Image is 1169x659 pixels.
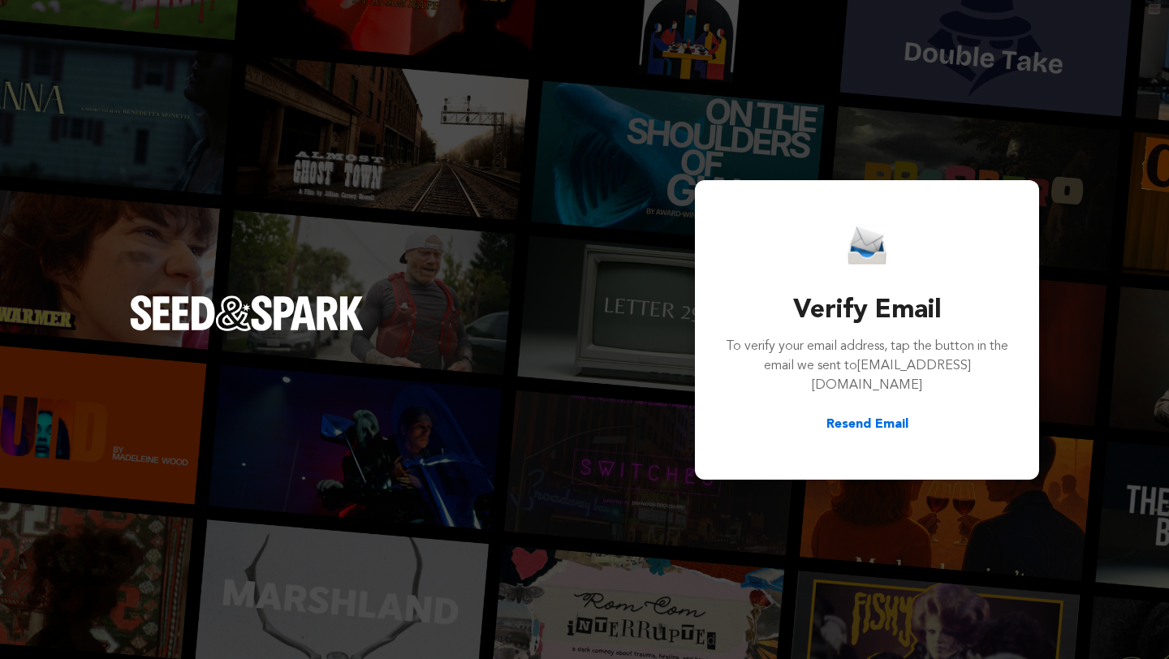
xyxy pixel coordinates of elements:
[130,295,364,331] img: Seed&Spark Logo
[812,360,971,392] span: [EMAIL_ADDRESS][DOMAIN_NAME]
[724,291,1010,330] h3: Verify Email
[130,295,364,364] a: Seed&Spark Homepage
[724,337,1010,395] p: To verify your email address, tap the button in the email we sent to
[848,226,886,265] img: Seed&Spark Email Icon
[826,415,908,434] button: Resend Email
